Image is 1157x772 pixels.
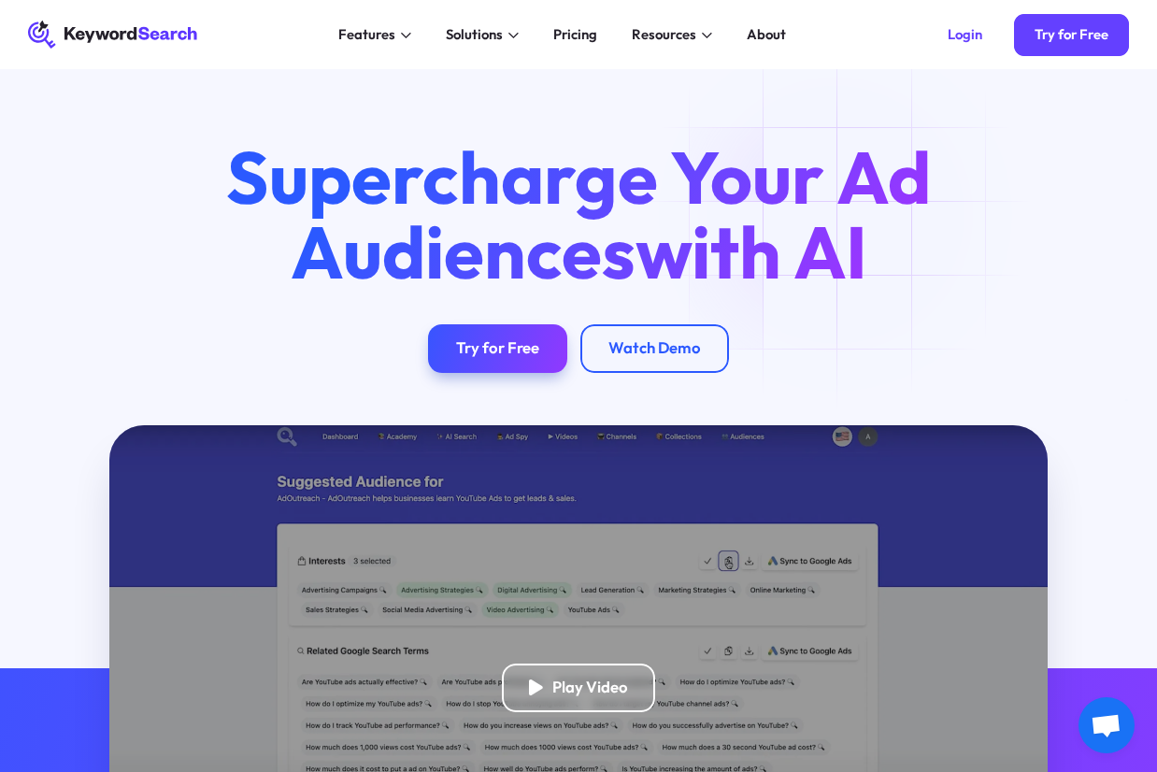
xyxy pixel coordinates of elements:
[456,338,539,358] div: Try for Free
[632,24,696,45] div: Resources
[747,24,786,45] div: About
[552,678,628,697] div: Play Video
[196,139,961,290] h1: Supercharge Your Ad Audiences
[927,14,1004,56] a: Login
[636,206,867,297] span: with AI
[1078,697,1135,753] a: Open chat
[736,21,796,49] a: About
[1014,14,1130,56] a: Try for Free
[553,24,597,45] div: Pricing
[338,24,395,45] div: Features
[948,26,982,44] div: Login
[543,21,607,49] a: Pricing
[608,338,701,358] div: Watch Demo
[428,324,567,373] a: Try for Free
[1035,26,1108,44] div: Try for Free
[446,24,503,45] div: Solutions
